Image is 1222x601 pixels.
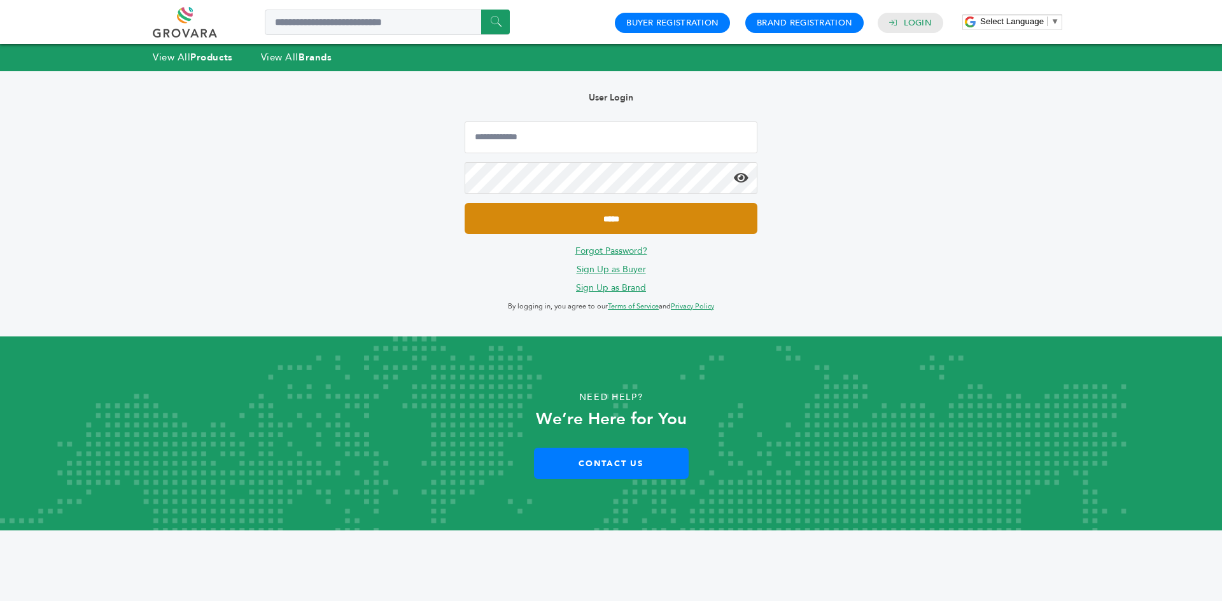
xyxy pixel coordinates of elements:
strong: Brands [298,51,332,64]
b: User Login [589,92,633,104]
a: Select Language​ [980,17,1059,26]
a: Brand Registration [757,17,852,29]
strong: We’re Here for You [536,408,687,431]
a: Sign Up as Brand [576,282,646,294]
a: Login [904,17,932,29]
a: Privacy Policy [671,301,714,311]
span: Select Language [980,17,1044,26]
p: By logging in, you agree to our and [465,299,757,314]
a: Sign Up as Buyer [577,263,646,275]
strong: Products [190,51,232,64]
a: Forgot Password? [575,245,647,257]
a: Terms of Service [608,301,659,311]
p: Need Help? [61,388,1161,407]
a: Contact Us [534,448,689,479]
input: Email Address [465,121,757,153]
span: ▼ [1051,17,1059,26]
a: View AllProducts [153,51,233,64]
input: Search a product or brand... [265,10,510,35]
a: View AllBrands [261,51,332,64]
a: Buyer Registration [626,17,719,29]
input: Password [465,162,757,194]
